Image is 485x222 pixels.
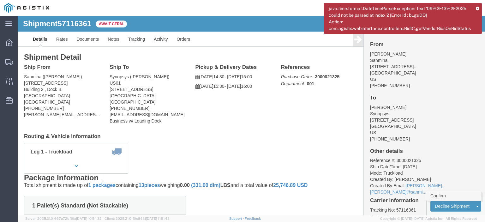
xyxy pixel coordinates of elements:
[329,5,471,32] span: java.time.format.DateTimeParseException: Text '09%2F13%2F2025' could not be parsed at index 2 [Er...
[4,3,49,13] img: logo
[245,217,261,220] a: Feedback
[76,217,102,220] span: [DATE] 10:54:32
[18,16,485,215] iframe: FS Legacy Container
[25,217,102,220] span: Server: 2025.21.0-667a72bf6fa
[229,217,245,220] a: Support
[146,217,170,220] span: [DATE] 11:51:43
[380,216,477,221] span: Copyright © [DATE]-[DATE] Agistix Inc., All Rights Reserved
[105,217,170,220] span: Client: 2025.21.0-f0c8481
